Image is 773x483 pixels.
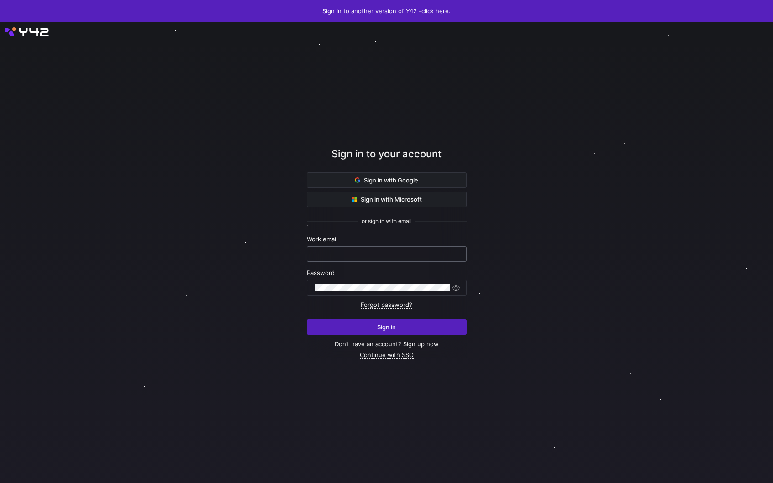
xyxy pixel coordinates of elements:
[335,340,439,348] a: Don’t have an account? Sign up now
[421,7,451,15] a: click here.
[352,196,422,203] span: Sign in with Microsoft
[307,172,467,188] button: Sign in with Google
[307,269,335,276] span: Password
[361,301,412,309] a: Forgot password?
[360,351,414,359] a: Continue with SSO
[377,323,396,331] span: Sign in
[307,146,467,172] div: Sign in to your account
[362,218,412,224] span: or sign in with email
[307,319,467,335] button: Sign in
[307,235,337,243] span: Work email
[307,192,467,207] button: Sign in with Microsoft
[355,177,418,184] span: Sign in with Google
